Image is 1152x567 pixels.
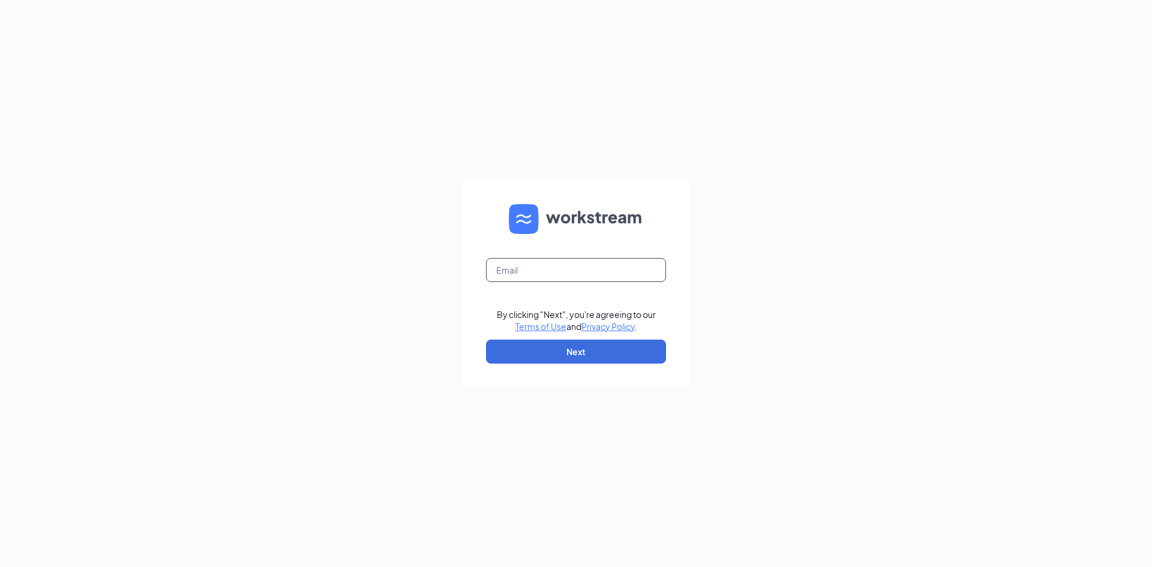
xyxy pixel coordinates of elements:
[486,340,666,364] button: Next
[581,321,635,332] a: Privacy Policy
[509,204,643,234] img: WS logo and Workstream text
[515,321,566,332] a: Terms of Use
[497,308,656,332] div: By clicking "Next", you're agreeing to our and .
[486,258,666,282] input: Email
